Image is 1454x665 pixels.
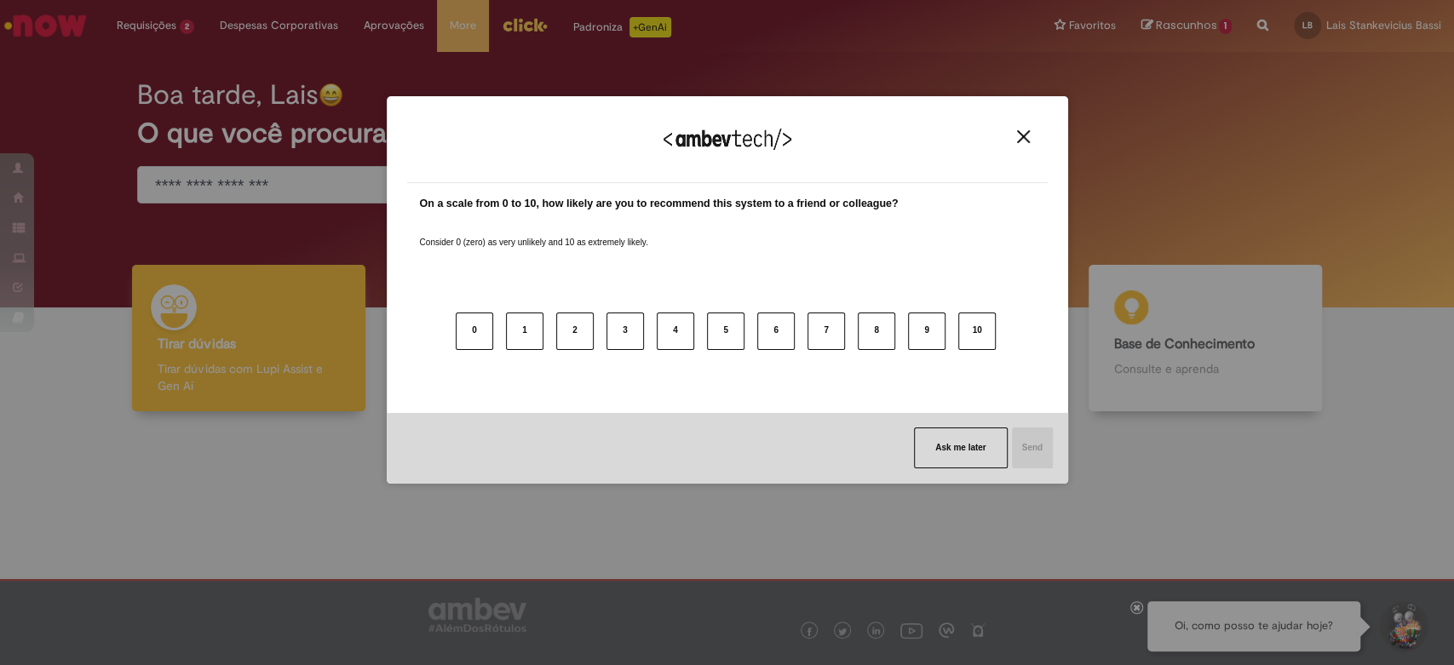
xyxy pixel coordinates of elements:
label: On a scale from 0 to 10, how likely are you to recommend this system to a friend or colleague? [420,196,899,212]
button: 4 [657,312,694,350]
button: 10 [958,312,996,350]
img: Logo Ambevtech [664,129,791,150]
button: 2 [556,312,594,350]
button: Close [1012,129,1035,144]
button: 7 [807,312,845,350]
button: 5 [707,312,744,350]
label: Consider 0 (zero) as very unlikely and 10 as extremely likely. [420,216,648,249]
img: Close [1017,130,1030,143]
button: 8 [858,312,895,350]
button: 0 [456,312,493,350]
button: 1 [506,312,543,350]
button: 3 [606,312,644,350]
button: 6 [757,312,795,350]
button: 9 [908,312,945,350]
button: Ask me later [914,427,1007,468]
